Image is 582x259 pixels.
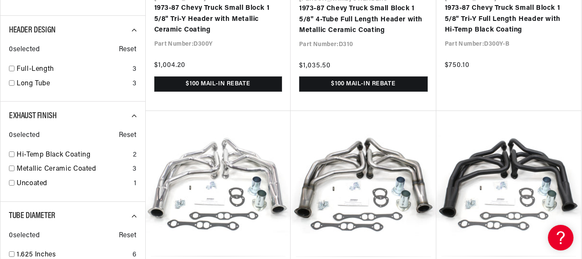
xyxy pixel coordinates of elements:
[134,178,137,189] div: 1
[133,79,137,90] div: 3
[119,230,137,242] span: Reset
[154,3,282,36] a: 1973-87 Chevy Truck Small Block 1 5/8" Tri-Y Header with Metallic Ceramic Coating
[299,3,428,36] a: 1973-87 Chevy Truck Small Block 1 5/8" 4-Tube Full Length Header with Metallic Ceramic Coating
[17,64,129,75] a: Full-Length
[17,178,130,189] a: Uncoated
[445,3,573,36] a: 1973-87 Chevy Truck Small Block 1 5/8" Tri-Y Full Length Header with Hi-Temp Black Coating
[9,212,55,220] span: Tube Diameter
[9,230,40,242] span: 0 selected
[119,44,137,55] span: Reset
[9,44,40,55] span: 0 selected
[9,112,56,120] span: Exhaust Finish
[133,150,137,161] div: 2
[133,64,137,75] div: 3
[17,164,129,175] a: Metallic Ceramic Coated
[17,150,130,161] a: Hi-Temp Black Coating
[133,164,137,175] div: 3
[9,26,56,35] span: Header Design
[9,130,40,141] span: 0 selected
[119,130,137,141] span: Reset
[17,79,129,90] a: Long Tube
